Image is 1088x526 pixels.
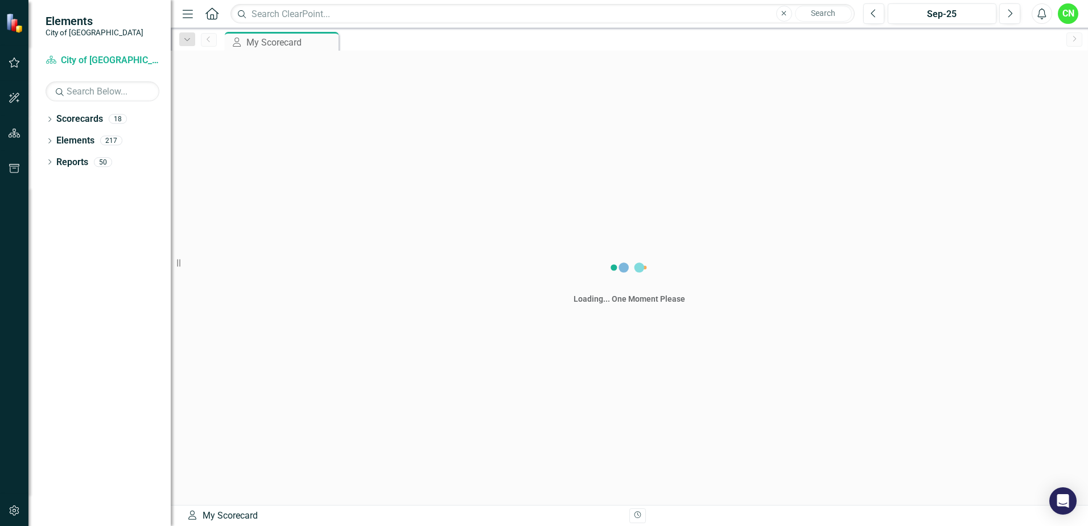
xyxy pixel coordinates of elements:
[230,4,855,24] input: Search ClearPoint...
[6,13,26,33] img: ClearPoint Strategy
[109,114,127,124] div: 18
[1058,3,1078,24] button: CN
[811,9,835,18] span: Search
[100,136,122,146] div: 217
[46,14,143,28] span: Elements
[574,293,685,305] div: Loading... One Moment Please
[888,3,996,24] button: Sep-25
[56,113,103,126] a: Scorecards
[46,54,159,67] a: City of [GEOGRAPHIC_DATA] Corporate Plan
[187,509,621,523] div: My Scorecard
[1049,487,1077,515] div: Open Intercom Messenger
[246,35,336,50] div: My Scorecard
[94,157,112,167] div: 50
[892,7,992,21] div: Sep-25
[56,156,88,169] a: Reports
[795,6,852,22] button: Search
[46,81,159,101] input: Search Below...
[46,28,143,37] small: City of [GEOGRAPHIC_DATA]
[56,134,94,147] a: Elements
